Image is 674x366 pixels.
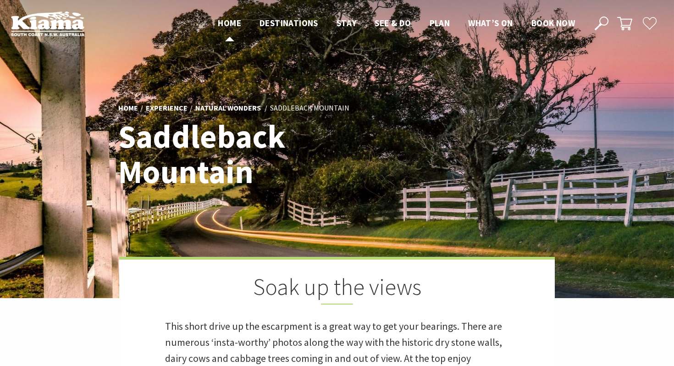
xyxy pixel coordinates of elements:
[270,102,349,114] li: Saddleback Mountain
[375,17,411,28] span: See & Do
[430,17,450,28] span: Plan
[337,17,357,28] span: Stay
[260,17,318,28] span: Destinations
[209,16,584,31] nav: Main Menu
[165,273,509,305] h2: Soak up the views
[11,11,84,36] img: Kiama Logo
[468,17,513,28] span: What’s On
[146,103,188,113] a: Experience
[118,103,138,113] a: Home
[218,17,241,28] span: Home
[531,17,575,28] span: Book now
[118,119,377,190] h1: Saddleback Mountain
[195,103,261,113] a: Natural Wonders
